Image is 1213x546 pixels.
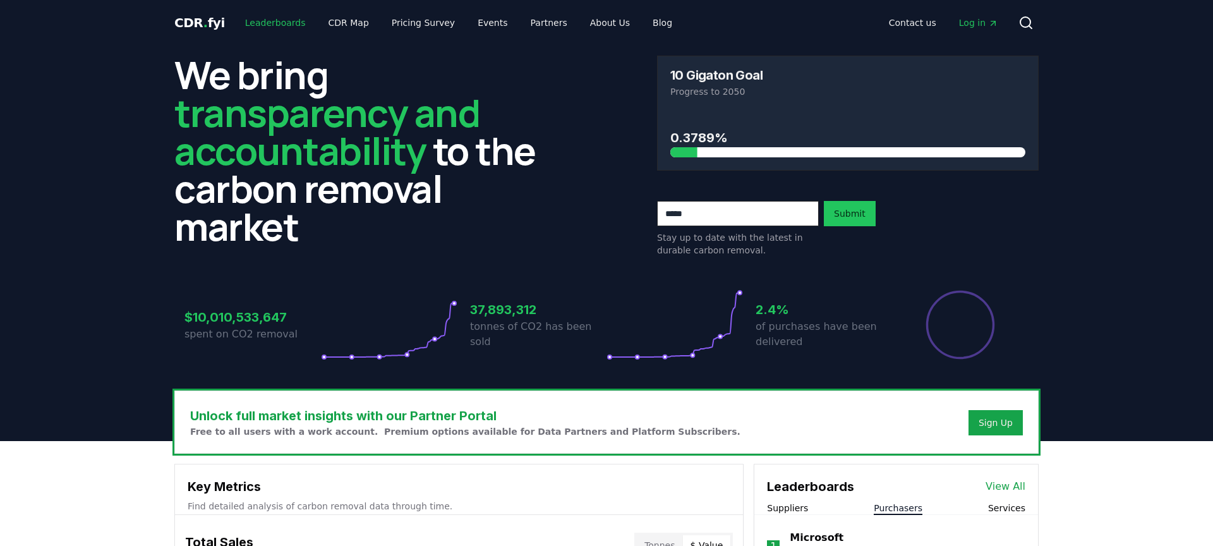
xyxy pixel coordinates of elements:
p: Stay up to date with the latest in durable carbon removal. [657,231,819,257]
p: of purchases have been delivered [756,319,892,349]
a: About Us [580,11,640,34]
span: Log in [959,16,998,29]
span: . [203,15,208,30]
h3: Key Metrics [188,477,730,496]
h3: 0.3789% [670,128,1025,147]
a: Sign Up [979,416,1013,429]
a: Contact us [879,11,946,34]
p: Free to all users with a work account. Premium options available for Data Partners and Platform S... [190,425,740,438]
h3: 37,893,312 [470,300,606,319]
nav: Main [235,11,682,34]
button: Sign Up [969,410,1023,435]
a: Blog [643,11,682,34]
a: Partners [521,11,577,34]
h3: Leaderboards [767,477,854,496]
a: CDR Map [318,11,379,34]
button: Services [988,502,1025,514]
button: Submit [824,201,876,226]
h3: 2.4% [756,300,892,319]
h3: 10 Gigaton Goal [670,69,763,82]
a: Pricing Survey [382,11,465,34]
p: spent on CO2 removal [184,327,321,342]
a: Events [468,11,517,34]
h3: Unlock full market insights with our Partner Portal [190,406,740,425]
a: Leaderboards [235,11,316,34]
h3: $10,010,533,647 [184,308,321,327]
button: Purchasers [874,502,922,514]
p: Find detailed analysis of carbon removal data through time. [188,500,730,513]
button: Suppliers [767,502,808,514]
span: transparency and accountability [174,87,480,176]
a: CDR.fyi [174,14,225,32]
h2: We bring to the carbon removal market [174,56,556,245]
a: Log in [949,11,1008,34]
p: tonnes of CO2 has been sold [470,319,606,349]
a: Microsoft [790,530,843,545]
p: Progress to 2050 [670,85,1025,98]
div: Percentage of sales delivered [925,289,996,360]
span: CDR fyi [174,15,225,30]
a: View All [986,479,1025,494]
nav: Main [879,11,1008,34]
